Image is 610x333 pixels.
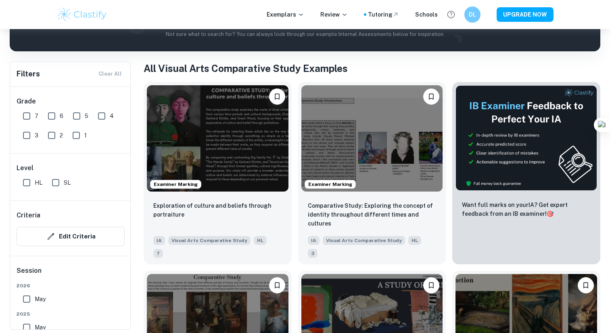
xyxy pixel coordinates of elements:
img: Clastify logo [56,6,108,23]
span: Examiner Marking [305,181,355,188]
p: Comparative Study: Exploring the concept of identity throughout different times and cultures [308,201,437,228]
span: HL [408,236,421,245]
h6: Session [17,266,125,282]
img: Thumbnail [455,85,597,191]
span: 3 [308,249,318,258]
p: Want full marks on your IA ? Get expert feedback from an IB examiner! [462,200,591,218]
span: IA [308,236,320,245]
span: SL [64,178,71,187]
a: Tutoring [368,10,399,19]
span: 2 [60,131,63,140]
span: 1 [84,131,87,140]
h1: All Visual Arts Comparative Study Examples [144,61,600,76]
h6: Level [17,163,125,173]
button: Help and Feedback [444,8,458,21]
a: Examiner MarkingBookmarkComparative Study: Exploring the concept of identity throughout different... [298,82,446,264]
a: Examiner MarkingBookmarkExploration of culture and beliefs through portraitureIAVisual Arts Compa... [144,82,292,264]
span: 7 [35,112,38,120]
img: Visual Arts Comparative Study IA example thumbnail: Exploration of culture and beliefs throu [147,85,288,192]
h6: Filters [17,68,40,80]
span: 7 [153,249,163,258]
button: Edit Criteria [17,227,125,246]
button: Bookmark [269,89,285,105]
button: DL [464,6,480,23]
button: Bookmark [423,89,439,105]
span: May [35,323,46,332]
p: Review [320,10,348,19]
img: Visual Arts Comparative Study IA example thumbnail: Comparative Study: Exploring the concept [301,85,443,192]
span: Visual Arts Comparative Study [323,236,405,245]
span: IA [153,236,165,245]
a: Schools [415,10,438,19]
span: 5 [85,112,88,120]
span: HL [35,178,42,187]
h6: DL [468,10,477,19]
p: Exemplars [267,10,304,19]
a: ThumbnailWant full marks on yourIA? Get expert feedback from an IB examiner! [452,82,600,264]
h6: Criteria [17,211,40,220]
button: Bookmark [578,277,594,293]
span: 🎯 [547,211,554,217]
button: Bookmark [269,277,285,293]
p: Exploration of culture and beliefs through portraiture [153,201,282,219]
h6: Grade [17,97,125,106]
span: HL [254,236,267,245]
span: 6 [60,112,63,120]
span: Examiner Marking [150,181,201,188]
span: 4 [110,112,114,120]
button: Bookmark [423,277,439,293]
button: UPGRADE NOW [497,7,554,22]
span: 3 [35,131,38,140]
span: 2026 [17,282,125,289]
span: 2025 [17,310,125,318]
p: Not sure what to search for? You can always look through our example Internal Assessments below f... [16,30,594,38]
span: May [35,295,46,303]
span: Visual Arts Comparative Study [168,236,251,245]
